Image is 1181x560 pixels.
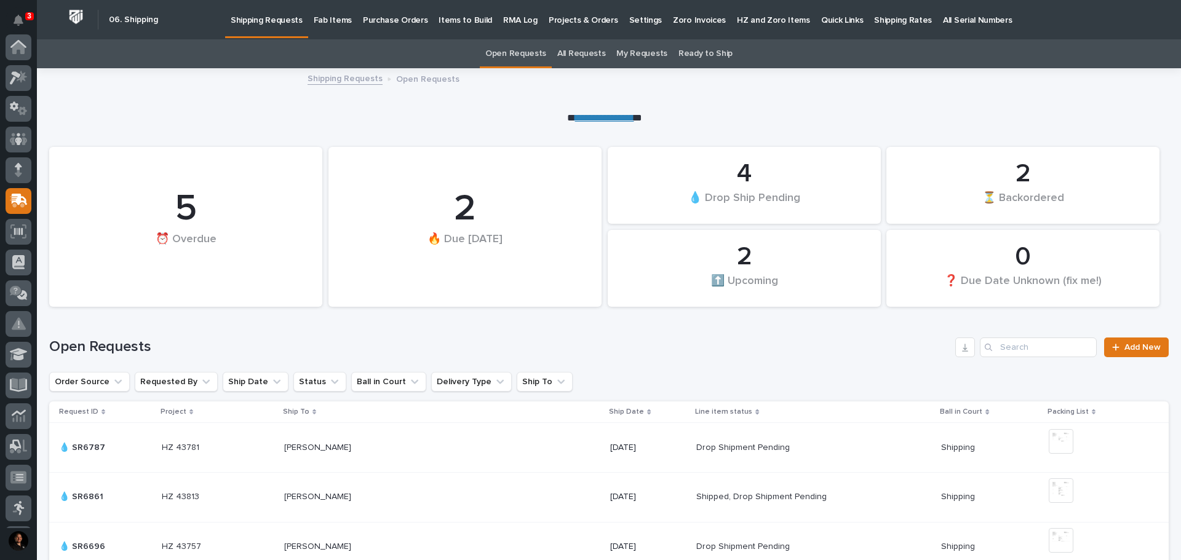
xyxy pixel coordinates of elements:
input: Search [980,337,1097,357]
p: 3 [27,12,31,20]
a: Add New [1104,337,1169,357]
a: Open Requests [485,39,546,68]
p: HZ 43757 [162,539,204,552]
p: Shipping [941,440,977,453]
a: All Requests [557,39,605,68]
tr: 💧 SR6861💧 SR6861 HZ 43813HZ 43813 [PERSON_NAME][PERSON_NAME] [DATE]Shipped, Drop Shipment Pending... [49,472,1169,522]
img: Workspace Logo [65,6,87,28]
button: Requested By [135,372,218,392]
button: Ship To [517,372,573,392]
p: Shipped, Drop Shipment Pending [696,489,829,502]
p: Shipping [941,539,977,552]
div: 2 [629,242,860,272]
a: My Requests [616,39,667,68]
p: Open Requests [396,71,459,85]
p: Shipping [941,489,977,502]
p: Project [161,405,186,419]
p: [PERSON_NAME] [284,539,354,552]
p: HZ 43813 [162,489,202,502]
p: Ball in Court [940,405,982,419]
button: Ball in Court [351,372,426,392]
a: Ready to Ship [678,39,733,68]
div: 2 [349,187,581,231]
h2: 06. Shipping [109,15,158,25]
div: ❓ Due Date Unknown (fix me!) [907,274,1139,299]
button: Ship Date [223,372,288,392]
p: [PERSON_NAME] [284,440,354,453]
span: Add New [1124,343,1161,352]
p: Drop Shipment Pending [696,440,792,453]
p: 💧 SR6696 [59,539,108,552]
button: Status [293,372,346,392]
p: [DATE] [610,443,686,453]
p: [DATE] [610,492,686,502]
div: 0 [907,242,1139,272]
button: Delivery Type [431,372,512,392]
p: Request ID [59,405,98,419]
div: Notifications3 [15,15,31,34]
button: users-avatar [6,528,31,554]
p: Ship Date [609,405,644,419]
div: ⏳ Backordered [907,191,1139,216]
div: 5 [70,187,301,231]
tr: 💧 SR6787💧 SR6787 HZ 43781HZ 43781 [PERSON_NAME][PERSON_NAME] [DATE]Drop Shipment PendingDrop Ship... [49,422,1169,472]
p: Packing List [1048,405,1089,419]
p: HZ 43781 [162,440,202,453]
p: 💧 SR6787 [59,440,108,453]
p: 💧 SR6861 [59,489,106,502]
div: 💧 Drop Ship Pending [629,191,860,216]
p: Line item status [695,405,752,419]
a: Shipping Requests [308,71,383,85]
p: Ship To [283,405,309,419]
div: 4 [629,159,860,189]
p: [DATE] [610,542,686,552]
div: ⏰ Overdue [70,232,301,271]
button: Order Source [49,372,130,392]
div: 2 [907,159,1139,189]
button: Notifications [6,7,31,33]
div: 🔥 Due [DATE] [349,232,581,271]
p: [PERSON_NAME] [284,489,354,502]
h1: Open Requests [49,338,950,356]
div: ⬆️ Upcoming [629,274,860,299]
p: Drop Shipment Pending [696,539,792,552]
